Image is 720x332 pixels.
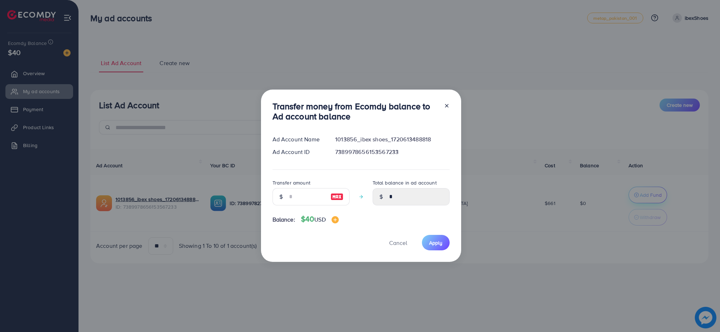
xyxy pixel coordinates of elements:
[380,235,416,250] button: Cancel
[267,148,330,156] div: Ad Account ID
[314,215,325,223] span: USD
[329,148,455,156] div: 7389978656153567233
[301,215,339,224] h4: $40
[267,135,330,144] div: Ad Account Name
[332,216,339,223] img: image
[373,179,437,186] label: Total balance in ad account
[273,179,310,186] label: Transfer amount
[329,135,455,144] div: 1013856_ibex shoes_1720613488818
[330,192,343,201] img: image
[273,101,438,122] h3: Transfer money from Ecomdy balance to Ad account balance
[422,235,450,250] button: Apply
[389,239,407,247] span: Cancel
[429,239,442,246] span: Apply
[273,215,295,224] span: Balance:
